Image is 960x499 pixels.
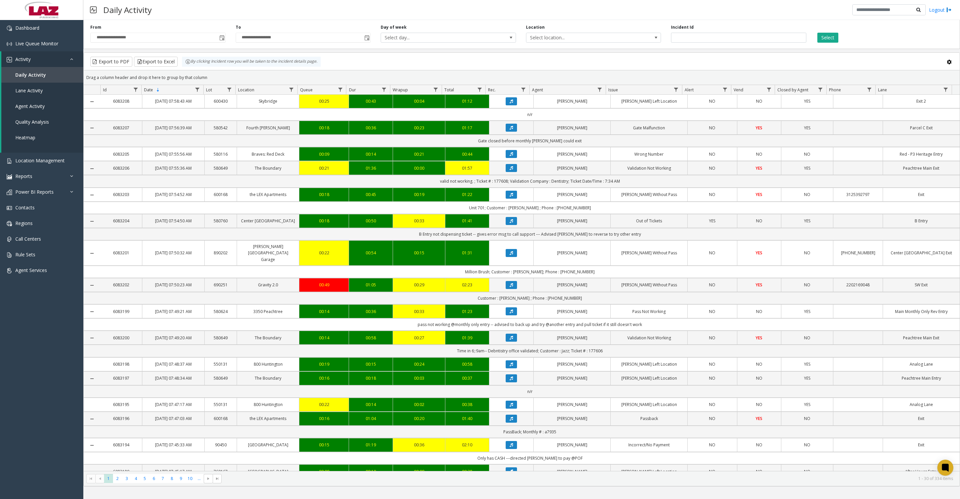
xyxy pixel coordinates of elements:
[241,151,295,157] a: Braves: Red Deck
[84,335,100,341] a: Collapse Details
[353,361,389,367] div: 00:15
[100,108,960,121] td: n/r
[397,191,441,198] a: 00:19
[15,40,58,47] span: Live Queue Monitor
[816,85,825,94] a: Closed by Agent Filter Menu
[526,33,634,42] span: Select location...
[146,250,200,256] a: [DATE] 07:50:32 AM
[946,6,952,13] img: logout
[303,361,344,367] div: 00:19
[225,85,234,94] a: Lot Filter Menu
[104,335,138,341] a: 6083200
[84,283,100,288] a: Collapse Details
[785,165,829,171] a: YES
[692,335,733,341] a: NO
[615,250,683,256] a: [PERSON_NAME] Without Pass
[7,205,12,211] img: 'icon'
[785,308,829,315] a: YES
[449,98,485,104] a: 01:12
[538,125,606,131] a: [PERSON_NAME]
[303,335,344,341] a: 00:14
[397,218,441,224] a: 00:33
[7,158,12,164] img: 'icon'
[7,221,12,226] img: 'icon'
[209,125,233,131] a: 580542
[303,218,344,224] div: 00:18
[756,218,762,224] span: NO
[353,98,389,104] a: 00:43
[353,250,389,256] div: 00:54
[381,24,407,30] label: Day of week
[449,250,485,256] div: 01:31
[887,98,956,104] a: Exit 2
[146,125,200,131] a: [DATE] 07:56:39 AM
[380,85,389,94] a: Dur Filter Menu
[209,191,233,198] a: 600168
[209,218,233,224] a: 580760
[804,151,810,157] span: NO
[615,335,683,341] a: Validation Not Working
[353,125,389,131] div: 00:36
[241,308,295,315] a: 3350 Peachtree
[353,151,389,157] a: 00:14
[887,165,956,171] a: Peachtree Main Exit
[209,250,233,256] a: 890202
[1,130,83,145] a: Heatmap
[397,361,441,367] a: 00:24
[90,57,132,67] button: Export to PDF
[84,251,100,256] a: Collapse Details
[741,151,777,157] a: NO
[741,98,777,104] a: NO
[449,308,485,315] div: 01:23
[449,125,485,131] a: 01:17
[756,309,762,314] span: NO
[756,165,762,171] span: YES
[449,165,485,171] div: 01:57
[104,151,138,157] a: 6083205
[741,335,777,341] a: YES
[449,151,485,157] a: 00:44
[15,220,33,226] span: Regions
[431,85,440,94] a: Wrapup Filter Menu
[381,33,489,42] span: Select day...
[303,151,344,157] a: 00:09
[303,250,344,256] div: 00:22
[134,57,178,67] button: Export to Excel
[104,250,138,256] a: 6083201
[7,26,12,31] img: 'icon'
[353,165,389,171] a: 01:36
[615,125,683,131] a: Gate Malfunction
[353,191,389,198] div: 00:45
[817,33,838,43] button: Select
[519,85,528,94] a: Rec. Filter Menu
[538,282,606,288] a: [PERSON_NAME]
[303,125,344,131] a: 00:18
[104,282,138,288] a: 6083202
[692,165,733,171] a: NO
[865,85,874,94] a: Phone Filter Menu
[837,282,878,288] a: 2202169048
[615,218,683,224] a: Out of Tickets
[303,98,344,104] a: 00:25
[615,98,683,104] a: [PERSON_NAME] Left Location
[146,165,200,171] a: [DATE] 07:55:36 AM
[615,191,683,198] a: [PERSON_NAME] Without Pass
[303,165,344,171] a: 00:21
[100,135,960,147] td: Gate closed before monthly [PERSON_NAME] could exit
[756,125,762,131] span: YES
[104,191,138,198] a: 6083203
[804,335,810,341] span: NO
[90,24,101,30] label: From
[397,98,441,104] div: 00:04
[336,85,345,94] a: Queue Filter Menu
[100,345,960,357] td: Time in 6;:9am-- Debntistry office validated; Customer : Jazz; Ticket # : 177606
[692,151,733,157] a: NO
[100,175,960,187] td: valid not working. ; Ticket # : 177608; Validation Company : Dentistry; Ticket Date/Time : 7:34 AM
[785,282,829,288] a: NO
